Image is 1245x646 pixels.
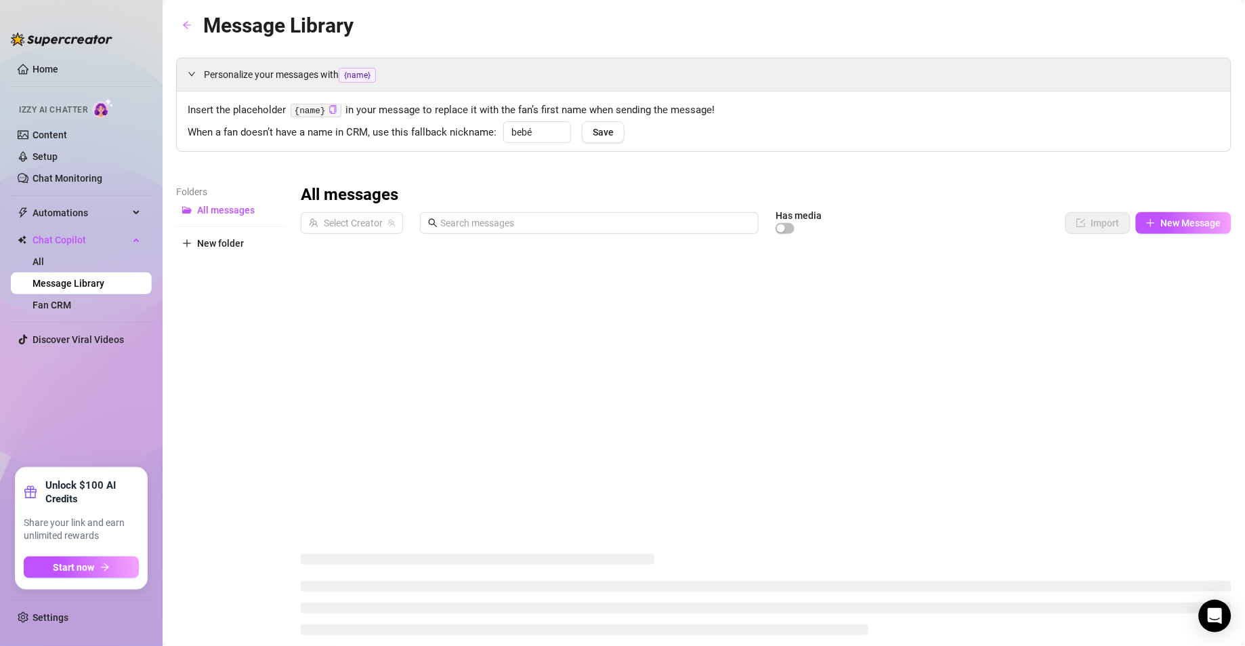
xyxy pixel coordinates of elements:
span: Share your link and earn unlimited rewards [24,517,139,543]
span: arrow-left [182,20,192,30]
span: New Message [1161,218,1221,228]
span: When a fan doesn’t have a name in CRM, use this fallback nickname: [188,125,497,141]
span: Start now [54,562,95,573]
span: arrow-right [100,563,110,572]
span: Chat Copilot [33,229,129,251]
a: Settings [33,612,68,623]
img: logo-BBDzfeDw.svg [11,33,112,46]
span: folder-open [182,205,192,215]
a: Chat Monitoring [33,173,102,184]
article: Folders [176,184,284,199]
a: Fan CRM [33,300,71,310]
button: New folder [176,233,284,254]
div: Personalize your messages with{name} [177,58,1231,91]
span: expanded [188,70,196,78]
a: All [33,256,44,267]
div: Open Intercom Messenger [1199,600,1231,632]
input: Search messages [440,216,751,230]
article: Message Library [203,9,354,41]
code: {name} [291,104,341,118]
span: plus [182,239,192,248]
h3: All messages [301,184,398,206]
button: Click to Copy [329,105,337,115]
span: Personalize your messages with [204,67,1220,83]
span: plus [1146,218,1156,228]
a: Discover Viral Videos [33,334,124,345]
button: New Message [1136,212,1231,234]
span: team [387,219,396,227]
span: Izzy AI Chatter [19,104,87,117]
button: Start nowarrow-right [24,557,139,578]
span: Insert the placeholder in your message to replace it with the fan’s first name when sending the m... [188,102,1220,119]
button: Import [1065,212,1131,234]
span: New folder [197,238,244,249]
strong: Unlock $100 AI Credits [45,479,139,506]
img: AI Chatter [93,98,114,118]
span: {name} [339,68,376,83]
a: Message Library [33,278,104,289]
a: Content [33,129,67,140]
a: Setup [33,151,58,162]
a: Home [33,64,58,75]
span: All messages [197,205,255,216]
img: Chat Copilot [18,235,26,245]
span: search [428,218,438,228]
span: copy [329,105,337,114]
span: gift [24,485,37,499]
article: Has media [776,211,822,220]
span: thunderbolt [18,207,28,218]
button: Save [582,121,625,143]
span: Save [593,127,614,138]
span: Automations [33,202,129,224]
button: All messages [176,199,284,221]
